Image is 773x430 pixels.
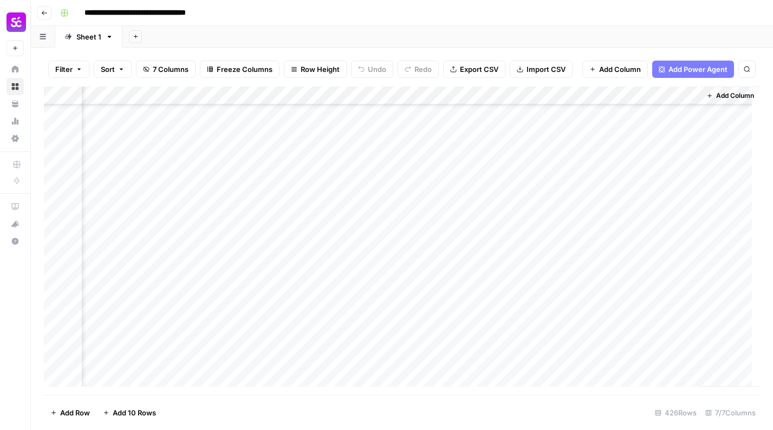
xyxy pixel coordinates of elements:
span: Add 10 Rows [113,407,156,418]
div: What's new? [7,216,23,232]
a: Usage [7,113,24,130]
span: Add Power Agent [668,64,727,75]
button: Row Height [284,61,347,78]
button: Export CSV [443,61,505,78]
button: Freeze Columns [200,61,280,78]
a: Your Data [7,95,24,113]
button: Add Row [44,404,96,421]
div: 426 Rows [651,404,701,421]
span: Export CSV [460,64,498,75]
button: Filter [48,61,89,78]
span: Add Row [60,407,90,418]
a: Browse [7,78,24,95]
span: Add Column [599,64,641,75]
button: Help + Support [7,233,24,250]
button: 7 Columns [136,61,196,78]
a: Sheet 1 [55,26,122,48]
button: What's new? [7,215,24,233]
span: Row Height [301,64,340,75]
img: Smartcat Logo [7,12,26,32]
span: Sort [101,64,115,75]
span: Undo [368,64,386,75]
span: Freeze Columns [217,64,272,75]
button: Import CSV [510,61,573,78]
span: Add Column [716,91,754,101]
button: Sort [94,61,132,78]
span: Filter [55,64,73,75]
button: Add Power Agent [652,61,734,78]
div: 7/7 Columns [701,404,760,421]
span: Import CSV [527,64,566,75]
button: Undo [351,61,393,78]
button: Add 10 Rows [96,404,163,421]
a: Home [7,61,24,78]
a: Settings [7,130,24,147]
button: Redo [398,61,439,78]
button: Add Column [582,61,648,78]
span: 7 Columns [153,64,189,75]
button: Workspace: Smartcat [7,9,24,36]
button: Add Column [702,89,758,103]
div: Sheet 1 [76,31,101,42]
span: Redo [414,64,432,75]
a: AirOps Academy [7,198,24,215]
